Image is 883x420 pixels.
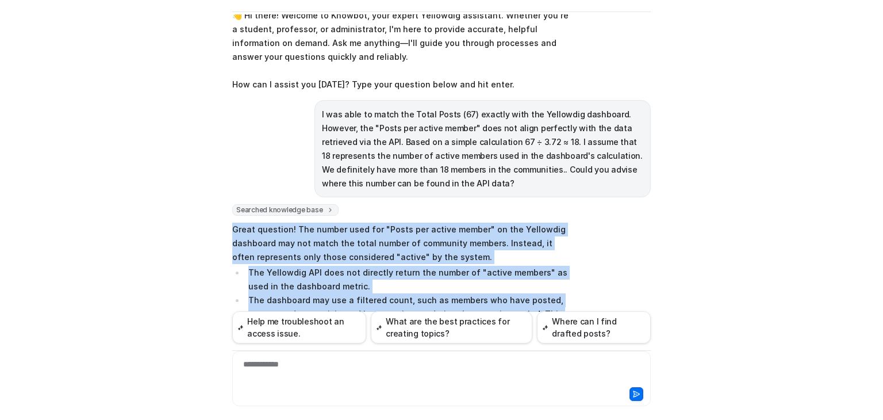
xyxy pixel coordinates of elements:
li: The Yellowdig API does not directly return the number of "active members" as used in the dashboar... [245,266,569,293]
button: Help me troubleshoot an access issue. [232,311,366,343]
p: Great question! The number used for "Posts per active member" on the Yellowdig dashboard may not ... [232,223,569,264]
li: The dashboard may use a filtered count, such as members who have posted, commented, or participat... [245,293,569,335]
p: 👋 Hi there! Welcome to Knowbot, your expert Yellowdig assistant. Whether you're a student, profes... [232,9,569,91]
span: Searched knowledge base [232,204,339,216]
p: I was able to match the Total Posts (67) exactly with the Yellowdig dashboard. However, the "Post... [322,108,643,190]
button: Where can I find drafted posts? [537,311,651,343]
button: What are the best practices for creating topics? [371,311,532,343]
